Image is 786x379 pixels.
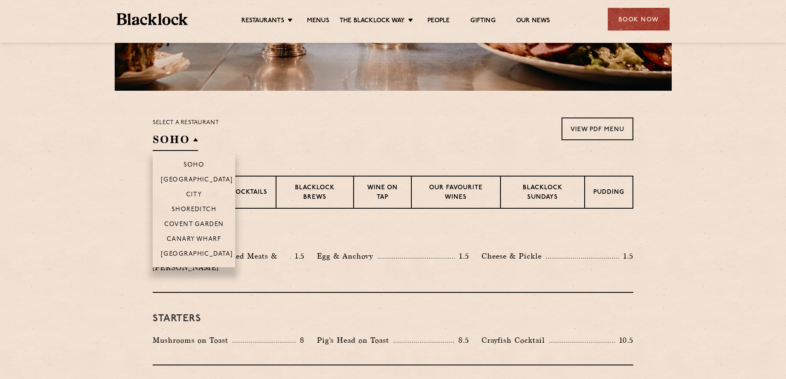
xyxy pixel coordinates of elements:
p: [GEOGRAPHIC_DATA] [161,177,233,185]
img: BL_Textured_Logo-footer-cropped.svg [117,13,188,25]
p: Cocktails [231,188,267,198]
p: Mushrooms on Toast [153,334,232,346]
p: Pudding [593,188,624,198]
p: 1.5 [619,251,633,261]
p: Blacklock Brews [285,184,345,203]
p: 8.5 [454,335,469,346]
p: Wine on Tap [362,184,403,203]
p: Soho [184,162,205,170]
a: Our News [516,17,550,26]
p: Select a restaurant [153,118,219,128]
p: Covent Garden [164,221,224,229]
p: Egg & Anchovy [317,250,377,262]
p: Shoreditch [172,206,217,214]
h3: Starters [153,313,633,324]
h2: SOHO [153,132,198,151]
a: Restaurants [241,17,284,26]
a: Menus [307,17,329,26]
p: 10.5 [615,335,633,346]
a: Gifting [470,17,495,26]
a: View PDF Menu [562,118,633,140]
div: Book Now [608,8,670,31]
p: Pig's Head on Toast [317,334,393,346]
p: Cheese & Pickle [482,250,546,262]
a: The Blacklock Way [340,17,405,26]
h3: Pre Chop Bites [153,229,633,240]
p: Canary Wharf [167,236,221,244]
p: Crayfish Cocktail [482,334,549,346]
p: City [186,191,202,200]
p: Blacklock Sundays [509,184,576,203]
a: People [427,17,450,26]
p: 8 [296,335,304,346]
p: [GEOGRAPHIC_DATA] [161,251,233,259]
p: Our favourite wines [420,184,491,203]
p: 1.5 [455,251,469,261]
p: 1.5 [291,251,305,261]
